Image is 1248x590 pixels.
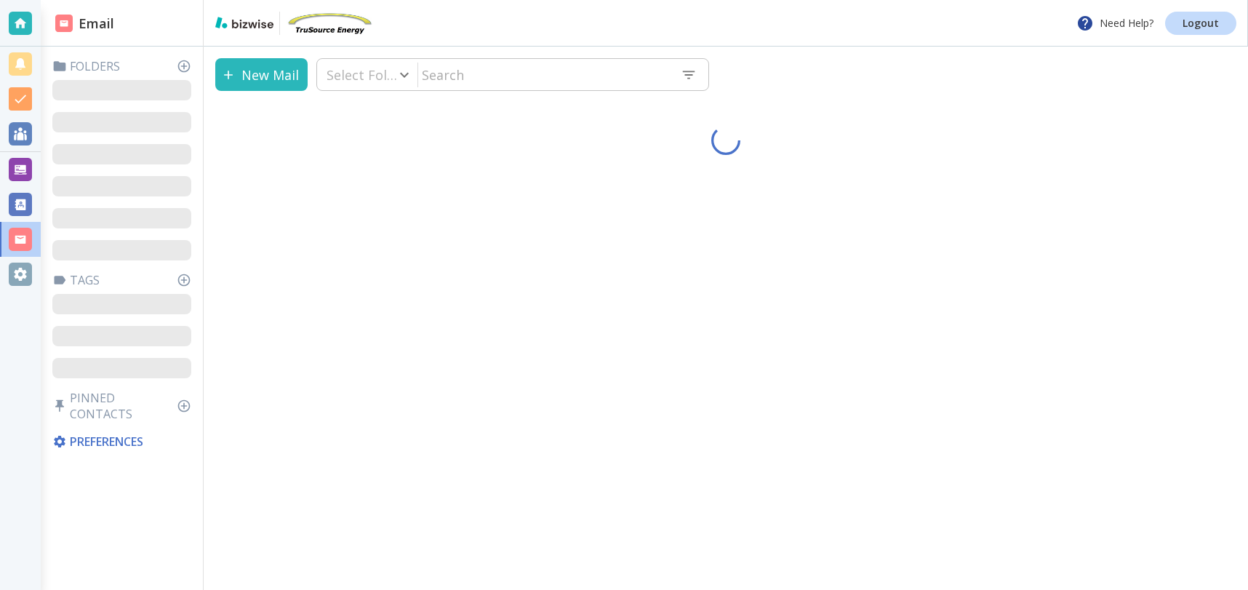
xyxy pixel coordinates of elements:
[286,12,373,35] img: TruSource Energy, Inc.
[55,15,73,32] img: DashboardSidebarEmail.svg
[327,66,402,84] p: Select Folder
[1183,18,1219,28] p: Logout
[1076,15,1153,32] p: Need Help?
[52,272,197,288] p: Tags
[52,434,194,450] p: Preferences
[215,58,308,91] button: New Mail
[55,14,114,33] h2: Email
[49,428,197,455] div: Preferences
[418,60,669,89] input: Search
[215,17,273,28] img: bizwise
[52,58,197,74] p: Folders
[52,390,197,422] p: Pinned Contacts
[1165,12,1236,35] a: Logout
